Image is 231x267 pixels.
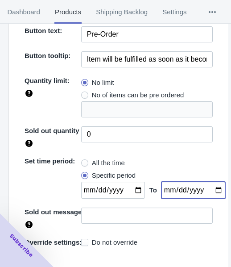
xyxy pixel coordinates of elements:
span: All the time [92,159,125,167]
span: Sold out message: [25,208,84,216]
span: No of items can be pre ordered [92,91,184,100]
span: Dashboard [7,0,40,24]
span: Settings [162,0,187,24]
span: To [149,186,157,194]
span: Quantity limit: [25,77,70,84]
span: Do not override [92,238,138,247]
span: Button tooltip: [25,52,70,59]
span: Subscribe [8,232,35,259]
span: Specific period [92,171,136,180]
span: Products [54,0,81,24]
button: More tabs [194,0,231,24]
span: No limit [92,78,114,87]
span: Button text: [25,27,62,34]
span: Set time period: [25,157,75,165]
span: Shipping Backlog [96,0,148,24]
span: Sold out quantity [25,127,79,134]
